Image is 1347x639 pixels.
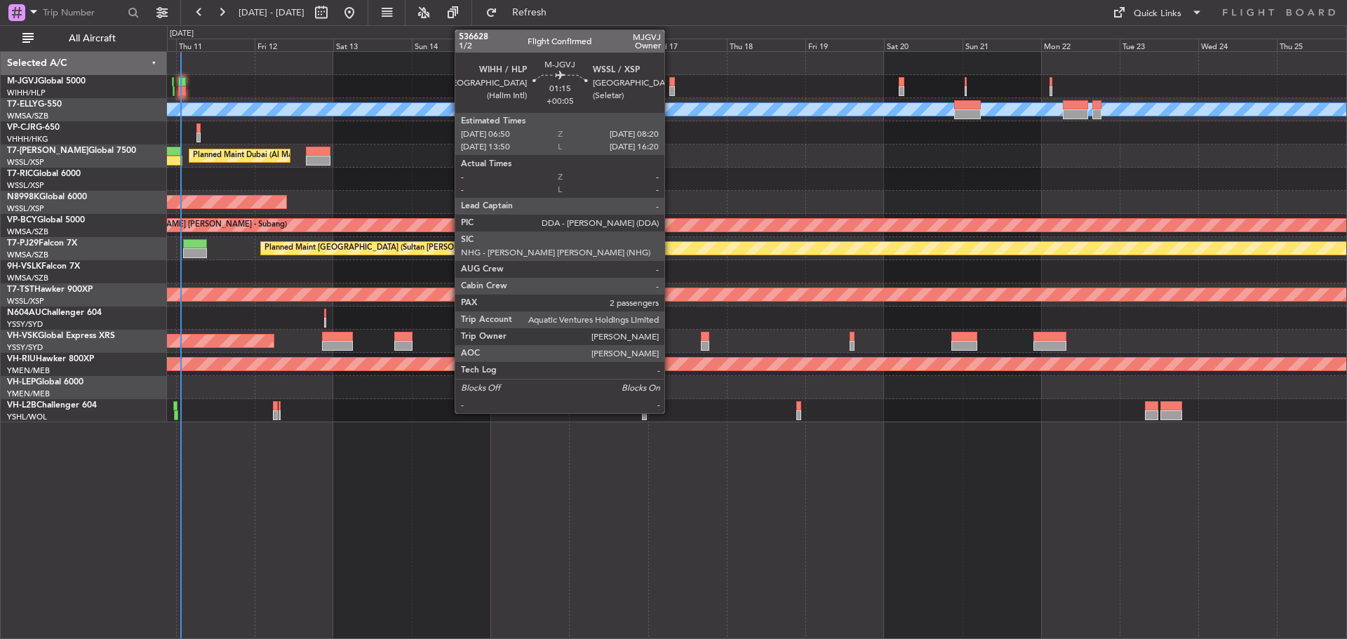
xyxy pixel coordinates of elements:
button: All Aircraft [15,27,152,50]
span: Refresh [500,8,559,18]
a: T7-TSTHawker 900XP [7,285,93,294]
a: WSSL/XSP [7,157,44,168]
a: VH-RIUHawker 800XP [7,355,94,363]
div: Quick Links [1134,7,1181,21]
span: T7-RIC [7,170,33,178]
div: Fri 19 [805,39,884,51]
span: VH-VSK [7,332,38,340]
a: YSSY/SYD [7,342,43,353]
span: VP-BCY [7,216,37,224]
button: Refresh [479,1,563,24]
div: Thu 11 [176,39,255,51]
div: Wed 24 [1198,39,1277,51]
a: N604AUChallenger 604 [7,309,102,317]
span: VH-L2B [7,401,36,410]
a: YMEN/MEB [7,365,50,376]
a: WSSL/XSP [7,180,44,191]
button: Quick Links [1106,1,1209,24]
a: T7-PJ29Falcon 7X [7,239,77,248]
a: VH-L2BChallenger 604 [7,401,97,410]
a: WMSA/SZB [7,250,48,260]
span: N604AU [7,309,41,317]
span: VH-RIU [7,355,36,363]
div: Fri 12 [255,39,333,51]
a: WMSA/SZB [7,111,48,121]
a: YSHL/WOL [7,412,47,422]
div: Sat 13 [333,39,412,51]
span: VP-CJR [7,123,36,132]
a: WSSL/XSP [7,203,44,214]
div: Thu 18 [727,39,805,51]
span: 9H-VSLK [7,262,41,271]
div: Mon 15 [490,39,569,51]
div: Planned Maint Dubai (Al Maktoum Intl) [193,145,331,166]
a: WMSA/SZB [7,227,48,237]
a: M-JGVJGlobal 5000 [7,77,86,86]
a: N8998KGlobal 6000 [7,193,87,201]
input: Trip Number [43,2,123,23]
span: T7-[PERSON_NAME] [7,147,88,155]
a: VP-CJRG-650 [7,123,60,132]
a: WIHH/HLP [7,88,46,98]
span: All Aircraft [36,34,148,43]
span: [DATE] - [DATE] [239,6,304,19]
span: VH-LEP [7,378,36,386]
div: Planned Maint [GEOGRAPHIC_DATA] (Sultan [PERSON_NAME] [PERSON_NAME] - Subang) [264,238,591,259]
a: VH-LEPGlobal 6000 [7,378,83,386]
div: Mon 22 [1041,39,1120,51]
div: Wed 17 [648,39,727,51]
div: Sun 14 [412,39,490,51]
span: T7-ELLY [7,100,38,109]
a: YSSY/SYD [7,319,43,330]
span: N8998K [7,193,39,201]
a: T7-RICGlobal 6000 [7,170,81,178]
span: T7-PJ29 [7,239,39,248]
a: T7-ELLYG-550 [7,100,62,109]
div: Tue 16 [569,39,648,51]
a: WMSA/SZB [7,273,48,283]
a: YMEN/MEB [7,389,50,399]
a: VH-VSKGlobal Express XRS [7,332,115,340]
a: T7-[PERSON_NAME]Global 7500 [7,147,136,155]
div: Sat 20 [884,39,963,51]
span: T7-TST [7,285,34,294]
a: 9H-VSLKFalcon 7X [7,262,80,271]
div: Sun 21 [963,39,1041,51]
a: VHHH/HKG [7,134,48,144]
a: WSSL/XSP [7,296,44,307]
div: [DATE] [170,28,194,40]
span: M-JGVJ [7,77,38,86]
div: Tue 23 [1120,39,1198,51]
a: VP-BCYGlobal 5000 [7,216,85,224]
